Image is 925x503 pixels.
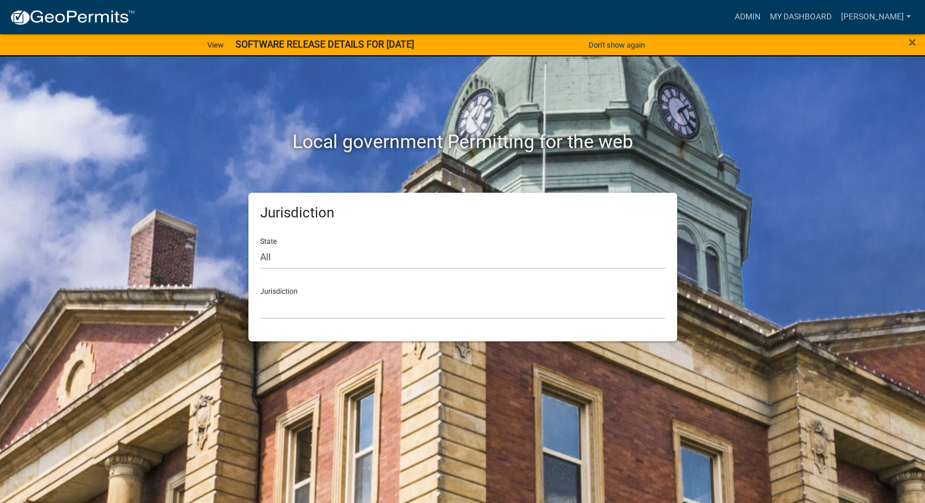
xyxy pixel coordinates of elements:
[765,6,836,28] a: My Dashboard
[909,35,916,49] button: Close
[137,130,789,153] h2: Local government Permitting for the web
[236,39,414,50] strong: SOFTWARE RELEASE DETAILS FOR [DATE]
[584,35,650,55] button: Don't show again
[909,34,916,51] span: ×
[203,35,228,55] a: View
[836,6,916,28] a: [PERSON_NAME]
[730,6,765,28] a: Admin
[260,204,665,222] h5: Jurisdiction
